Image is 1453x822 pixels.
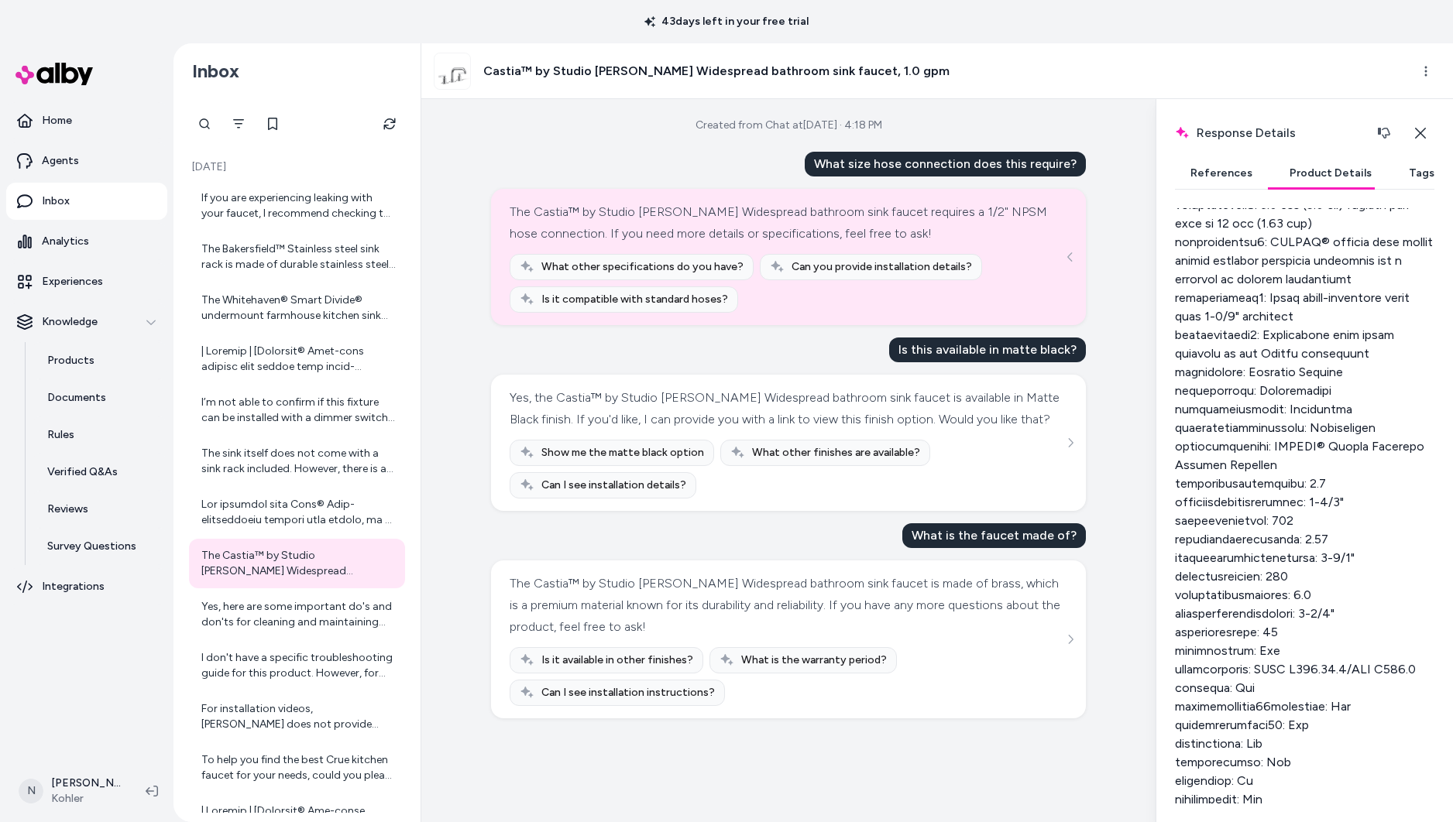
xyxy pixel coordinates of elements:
button: Product Details [1274,158,1387,189]
a: Analytics [6,223,167,260]
div: Created from Chat at [DATE] · 4:18 PM [696,118,882,133]
a: Verified Q&As [32,454,167,491]
span: N [19,779,43,803]
span: Is it available in other finishes? [541,652,693,668]
button: See more [1061,248,1080,266]
p: Rules [47,427,74,443]
a: The sink itself does not come with a sink rack included. However, there is a compatible sink rack... [189,437,405,486]
h2: Response Details [1175,118,1400,149]
div: What size hose connection does this require? [805,152,1086,176]
div: The Castia™ by Studio [PERSON_NAME] Widespread bathroom sink faucet requires a 1/2" NPSM hose con... [510,201,1063,245]
div: The Whitehaven® Smart Divide® undermount farmhouse kitchen sink features a Self-Trimming® apron t... [201,293,396,324]
button: N[PERSON_NAME]Kohler [9,766,133,816]
h2: Inbox [192,60,239,83]
span: Show me the matte black option [541,445,704,461]
div: | Loremip | [Dolorsit® Amet-cons adipisc elit seddoe temp incid-utlabore etdolorem](aliqu://eni.a... [201,344,396,375]
div: Lor ipsumdol sita Cons® Adip-elitseddoeiu tempori utla etdolo, ma al enimadminim ve qui nostru ex... [201,497,396,528]
a: Yes, here are some important do's and don'ts for cleaning and maintaining your Kohler toilet seat... [189,590,405,639]
a: The Castia™ by Studio [PERSON_NAME] Widespread bathroom sink faucet is made of brass, which is a ... [189,539,405,588]
a: | Loremip | [Dolorsit® Amet-cons adipisc elit seddoe temp incid-utlabore etdolorem](aliqu://eni.a... [189,334,405,384]
p: [DATE] [189,159,405,175]
div: The Castia™ by Studio [PERSON_NAME] Widespread bathroom sink faucet is made of brass, which is a ... [510,573,1063,638]
span: Kohler [51,791,121,807]
button: See more [1061,630,1080,649]
button: Refresh [374,108,405,139]
a: If you are experiencing leaking with your faucet, I recommend checking the installation and conne... [189,181,405,231]
a: Survey Questions [32,528,167,565]
div: I’m not able to confirm if this fixture can be installed with a dimmer switch. Please check the p... [201,395,396,426]
a: Home [6,102,167,139]
div: I don't have a specific troubleshooting guide for this product. However, for troubleshooting assi... [201,650,396,681]
a: The Bakersfield™ Stainless steel sink rack is made of durable stainless steel. If you have any mo... [189,232,405,282]
a: Agents [6,142,167,180]
span: Can you provide installation details? [792,259,972,275]
button: Knowledge [6,303,167,341]
p: Knowledge [42,314,98,330]
img: aag26490_rgb [435,53,470,89]
a: The Whitehaven® Smart Divide® undermount farmhouse kitchen sink features a Self-Trimming® apron t... [189,283,405,333]
span: What other specifications do you have? [541,259,744,275]
p: Verified Q&As [47,464,118,480]
div: Yes, here are some important do's and don'ts for cleaning and maintaining your Kohler toilet seat... [201,599,396,630]
a: Experiences [6,263,167,300]
span: What other finishes are available? [752,445,920,461]
div: The sink itself does not come with a sink rack included. However, there is a compatible sink rack... [201,446,396,477]
p: Survey Questions [47,539,136,554]
div: The Castia™ by Studio [PERSON_NAME] Widespread bathroom sink faucet is made of brass, which is a ... [201,548,396,579]
div: Yes, the Castia™ by Studio [PERSON_NAME] Widespread bathroom sink faucet is available in Matte Bl... [510,387,1063,430]
button: See more [1061,433,1080,452]
span: Can I see installation details? [541,478,686,493]
a: To help you find the best Crue kitchen faucet for your needs, could you please tell me a bit abou... [189,743,405,793]
p: Inbox [42,194,70,209]
button: Tags [1393,158,1450,189]
span: Is it compatible with standard hoses? [541,292,728,307]
div: What is the faucet made of? [902,523,1086,548]
div: Is this available in matte black? [889,337,1086,362]
a: For installation videos, [PERSON_NAME] does not provide direct video links here, but you can find... [189,692,405,742]
a: Lor ipsumdol sita Cons® Adip-elitseddoeiu tempori utla etdolo, ma al enimadminim ve qui nostru ex... [189,488,405,537]
div: If you are experiencing leaking with your faucet, I recommend checking the installation and conne... [201,190,396,221]
a: Rules [32,416,167,454]
h3: Castia™ by Studio [PERSON_NAME] Widespread bathroom sink faucet, 1.0 gpm [483,62,950,80]
span: Can I see installation instructions? [541,685,715,700]
a: Reviews [32,491,167,528]
a: I’m not able to confirm if this fixture can be installed with a dimmer switch. Please check the p... [189,385,405,435]
a: I don't have a specific troubleshooting guide for this product. However, for troubleshooting assi... [189,641,405,690]
button: References [1175,158,1268,189]
a: Documents [32,379,167,416]
p: Reviews [47,502,88,517]
span: What is the warranty period? [741,652,887,668]
a: Products [32,342,167,379]
button: Filter [223,108,254,139]
p: Experiences [42,274,103,289]
p: Products [47,353,94,368]
div: The Bakersfield™ Stainless steel sink rack is made of durable stainless steel. If you have any mo... [201,241,396,272]
p: Analytics [42,234,89,249]
p: Integrations [42,579,105,594]
img: alby Logo [15,63,93,85]
div: To help you find the best Crue kitchen faucet for your needs, could you please tell me a bit abou... [201,752,396,783]
p: Documents [47,390,106,406]
p: [PERSON_NAME] [51,776,121,791]
a: Integrations [6,568,167,605]
div: For installation videos, [PERSON_NAME] does not provide direct video links here, but you can find... [201,701,396,732]
a: Inbox [6,183,167,220]
p: 43 days left in your free trial [635,14,818,29]
p: Agents [42,153,79,169]
p: Home [42,113,72,128]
